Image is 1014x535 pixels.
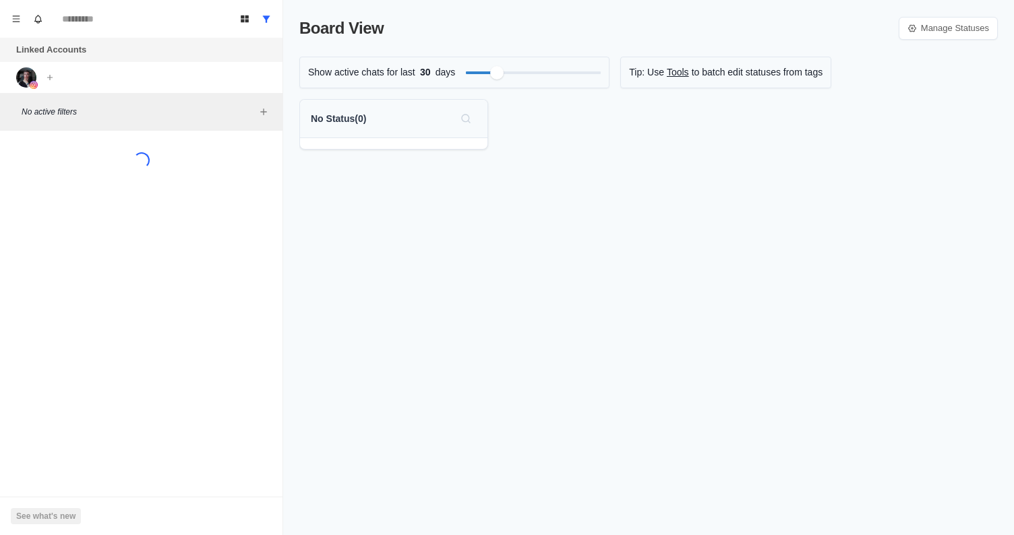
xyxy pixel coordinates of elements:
button: Search [455,108,477,129]
p: Linked Accounts [16,43,86,57]
button: See what's new [11,508,81,524]
a: Tools [667,65,689,80]
p: Tip: Use [629,65,664,80]
button: Add filters [256,104,272,120]
p: days [436,65,456,80]
button: Notifications [27,8,49,30]
button: Add account [42,69,58,86]
button: Board View [234,8,256,30]
a: Manage Statuses [899,17,998,40]
p: Board View [299,16,384,40]
p: Show active chats for last [308,65,415,80]
span: 30 [415,65,436,80]
img: picture [16,67,36,88]
p: to batch edit statuses from tags [692,65,823,80]
p: No active filters [22,106,256,118]
img: picture [30,81,38,89]
p: No Status ( 0 ) [311,112,366,126]
div: Filter by activity days [490,66,504,80]
button: Menu [5,8,27,30]
button: Show all conversations [256,8,277,30]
